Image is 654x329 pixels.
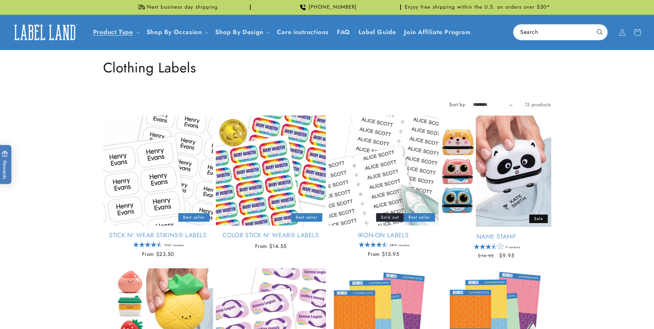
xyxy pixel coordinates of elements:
a: Product Type [93,28,133,37]
button: Search [592,24,607,40]
h1: Clothing Labels [103,59,551,77]
span: Join Affiliate Program [404,28,471,36]
span: Next business day shipping [147,4,218,11]
span: 13 products [525,101,551,108]
label: Sort by: [449,101,466,108]
a: Label Land [8,19,82,46]
a: Shop By Design [215,28,263,37]
summary: Shop By Occasion [142,24,211,40]
span: Enjoy free shipping within the U.S. on orders over $50* [405,4,550,11]
span: [PHONE_NUMBER] [309,4,357,11]
span: Label Guide [359,28,396,36]
a: Name Stamp [441,233,551,241]
a: Label Guide [354,24,400,40]
a: Care instructions [273,24,333,40]
summary: Product Type [89,24,142,40]
span: FAQ [337,28,350,36]
a: FAQ [333,24,354,40]
span: Rewards [1,151,8,179]
a: Join Affiliate Program [400,24,475,40]
img: Label Land [10,22,79,43]
a: Iron-On Labels [329,231,439,239]
a: Color Stick N' Wear® Labels [216,231,326,239]
span: Care instructions [277,28,329,36]
span: Shop By Occasion [147,28,202,36]
a: Stick N' Wear Stikins® Labels [103,231,213,239]
summary: Shop By Design [211,24,272,40]
iframe: Gorgias Floating Chat [509,297,647,322]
